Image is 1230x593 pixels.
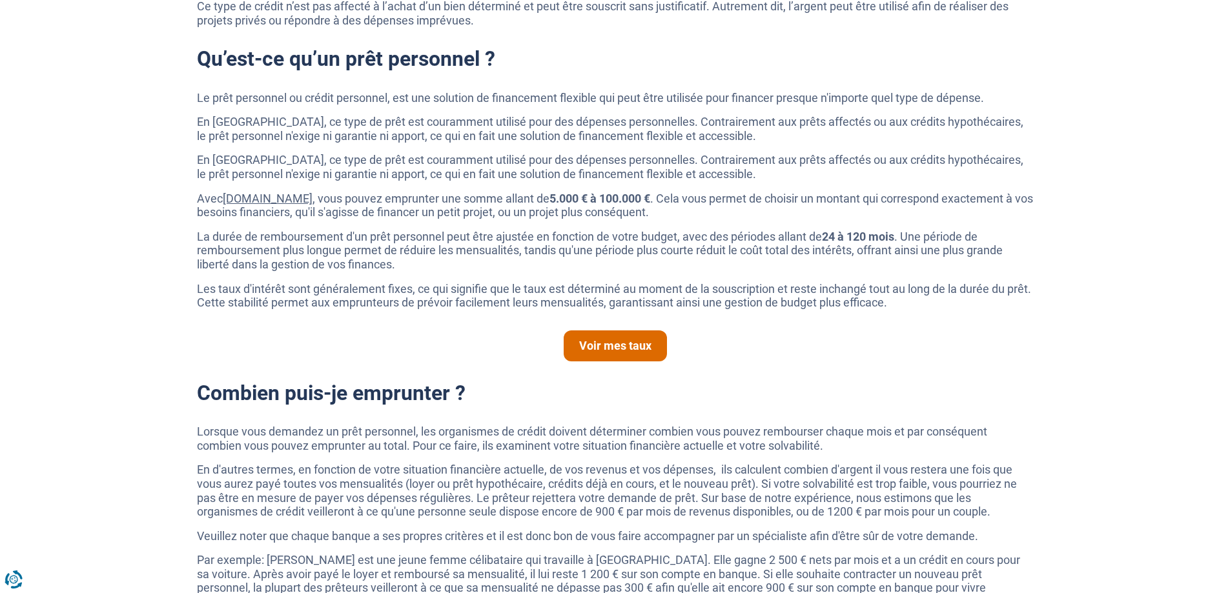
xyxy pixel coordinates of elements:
h2: Qu’est-ce qu’un prêt personnel ? [197,46,1034,71]
strong: 24 à 120 mois [822,230,894,243]
p: Lorsque vous demandez un prêt personnel, les organismes de crédit doivent déterminer combien vous... [197,425,1034,452]
p: Le prêt personnel ou crédit personnel, est une solution de financement flexible qui peut être uti... [197,91,1034,105]
p: Veuillez noter que chaque banque a ses propres critères et il est donc bon de vous faire accompag... [197,529,1034,543]
p: Avec , vous pouvez emprunter une somme allant de . Cela vous permet de choisir un montant qui cor... [197,192,1034,219]
strong: 5.000 € à 100.000 € [549,192,650,205]
a: [DOMAIN_NAME] [223,192,313,205]
p: En [GEOGRAPHIC_DATA], ce type de prêt est couramment utilisé pour des dépenses personnelles. Cont... [197,153,1034,181]
h2: Combien puis-je emprunter ? [197,381,1034,405]
p: Les taux d'intérêt sont généralement fixes, ce qui signifie que le taux est déterminé au moment d... [197,282,1034,310]
p: En d'autres termes, en fonction de votre situation financière actuelle, de vos revenus et vos dép... [197,463,1034,518]
p: En [GEOGRAPHIC_DATA], ce type de prêt est couramment utilisé pour des dépenses personnelles. Cont... [197,115,1034,143]
p: La durée de remboursement d'un prêt personnel peut être ajustée en fonction de votre budget, avec... [197,230,1034,272]
a: Voir mes taux [564,330,667,361]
